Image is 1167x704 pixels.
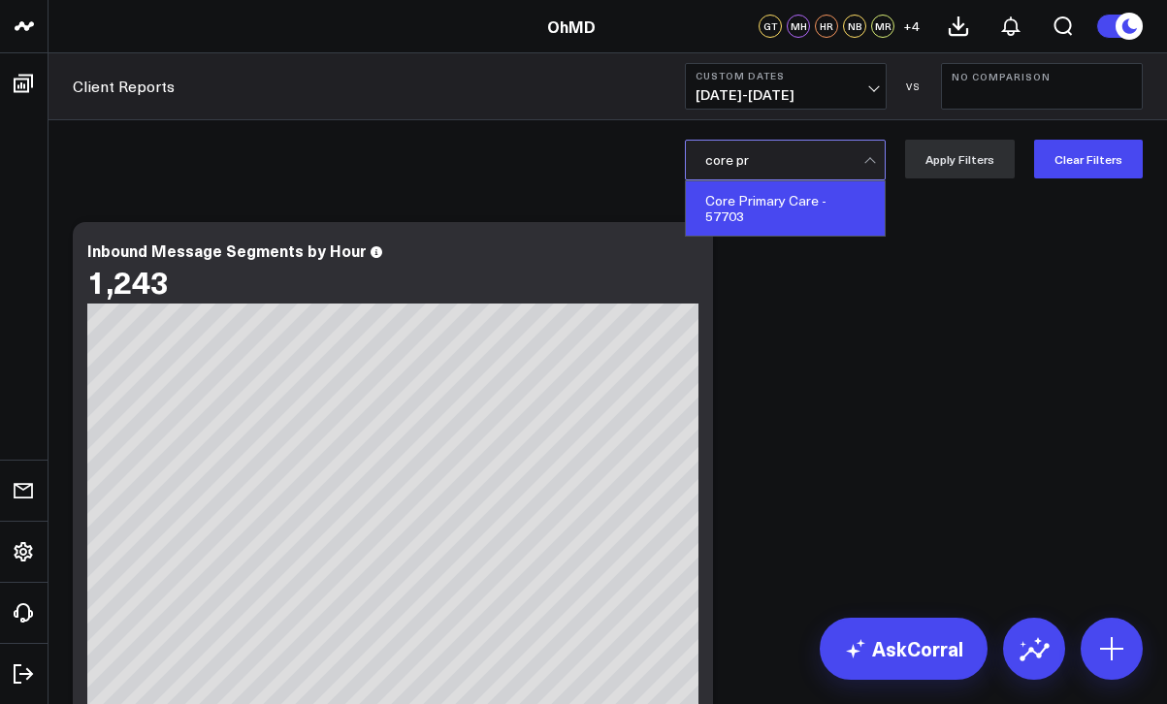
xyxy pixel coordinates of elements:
div: Core Primary Care - 57703 [686,181,885,236]
button: No Comparison [941,63,1143,110]
div: Inbound Message Segments by Hour [87,240,367,261]
button: Apply Filters [905,140,1015,178]
div: GT [759,15,782,38]
div: 1,243 [87,264,169,299]
div: NB [843,15,866,38]
button: Custom Dates[DATE]-[DATE] [685,63,887,110]
button: Clear Filters [1034,140,1143,178]
div: MR [871,15,894,38]
a: Client Reports [73,76,175,97]
div: HR [815,15,838,38]
b: Custom Dates [696,70,876,81]
span: [DATE] - [DATE] [696,87,876,103]
b: No Comparison [952,71,1132,82]
div: MH [787,15,810,38]
a: AskCorral [820,618,988,680]
a: OhMD [547,16,596,37]
div: VS [896,80,931,92]
button: +4 [899,15,923,38]
span: + 4 [903,19,920,33]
